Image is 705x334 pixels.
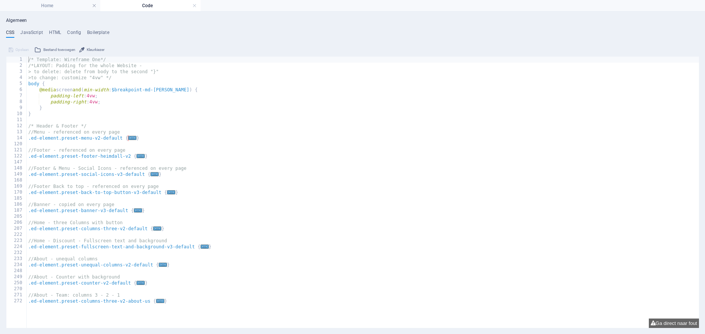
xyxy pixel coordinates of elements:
div: 186 [6,202,27,208]
div: 13 [6,129,27,135]
div: 149 [6,171,27,177]
span: ... [134,208,142,212]
div: 272 [6,298,27,304]
div: 185 [6,195,27,202]
div: 222 [6,232,27,238]
span: ... [136,154,145,158]
span: ... [201,245,209,249]
h4: Config [67,30,81,38]
div: 207 [6,226,27,232]
div: 147 [6,159,27,165]
h4: HTML [49,30,61,38]
span: ... [136,281,145,285]
button: Bestand toevoegen [33,45,77,54]
span: ... [150,172,159,176]
div: 9 [6,105,27,111]
div: 270 [6,286,27,292]
div: 11 [6,117,27,123]
span: ... [153,226,161,231]
div: 271 [6,292,27,298]
div: 148 [6,165,27,171]
div: 168 [6,177,27,183]
div: 206 [6,220,27,226]
span: Kleurkiezer [87,45,104,54]
span: Bestand toevoegen [43,45,75,54]
button: Kleurkiezer [78,45,106,54]
div: 120 [6,141,27,147]
h4: JavaScript [20,30,43,38]
div: 249 [6,274,27,280]
div: 4 [6,75,27,81]
button: Ga direct naar fout [649,319,699,328]
div: 187 [6,208,27,214]
div: 224 [6,244,27,250]
div: 250 [6,280,27,286]
span: ... [159,263,167,267]
div: 223 [6,238,27,244]
div: 6 [6,87,27,93]
div: 2 [6,63,27,69]
div: 7 [6,93,27,99]
div: 122 [6,153,27,159]
div: 232 [6,250,27,256]
div: 170 [6,189,27,195]
div: 234 [6,262,27,268]
div: 3 [6,69,27,75]
div: 12 [6,123,27,129]
div: 121 [6,147,27,153]
div: 169 [6,183,27,189]
div: 5 [6,81,27,87]
div: 205 [6,214,27,220]
div: 1 [6,57,27,63]
h4: Algemeen [6,18,27,24]
h4: CSS [6,30,14,38]
span: ... [128,136,136,140]
h4: Code [100,2,201,10]
div: 233 [6,256,27,262]
div: 14 [6,135,27,141]
div: 8 [6,99,27,105]
h4: Boilerplate [87,30,109,38]
span: ... [156,299,164,303]
div: 10 [6,111,27,117]
span: ... [167,190,175,194]
div: 248 [6,268,27,274]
